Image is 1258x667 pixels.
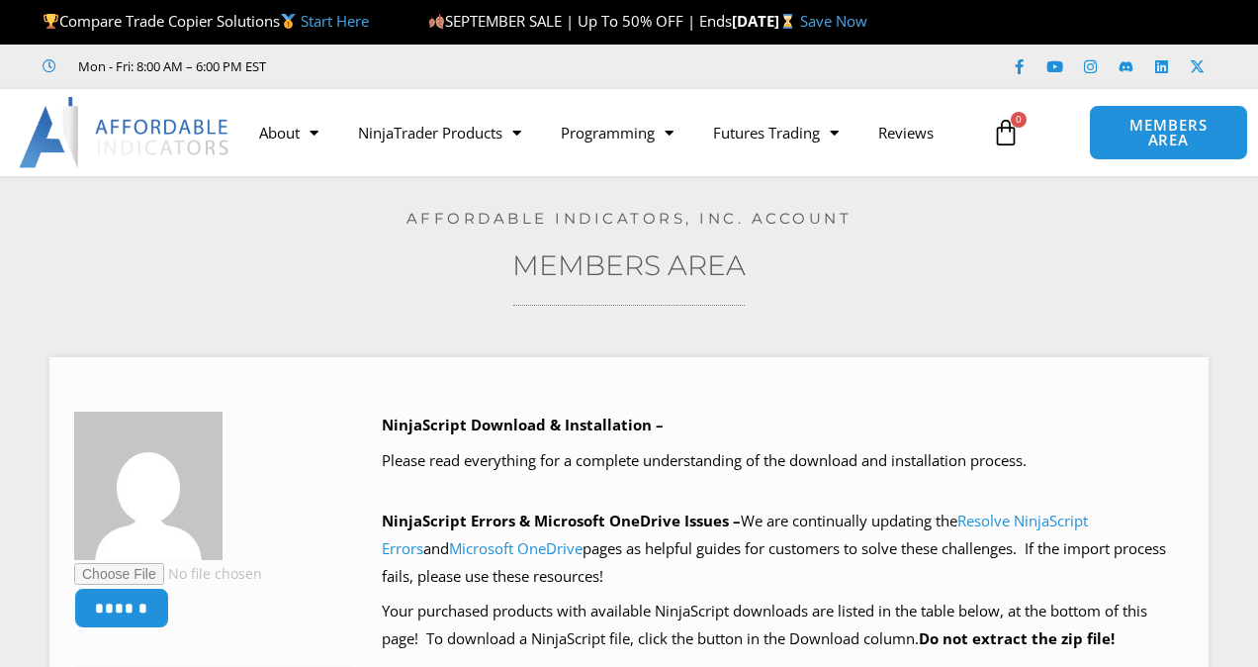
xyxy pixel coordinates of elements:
[429,14,444,29] img: 🍂
[382,447,1185,475] p: Please read everything for a complete understanding of the download and installation process.
[780,14,795,29] img: ⌛
[800,11,867,31] a: Save Now
[512,248,746,282] a: Members Area
[382,598,1185,653] p: Your purchased products with available NinjaScript downloads are listed in the table below, at th...
[338,110,541,155] a: NinjaTrader Products
[427,11,731,31] span: SEPTEMBER SALE | Up To 50% OFF | Ends
[239,110,982,155] nav: Menu
[74,412,223,560] img: f1f1b38701aa9eed15df73364327a0ebc7670d6fd1b25f9c563a134057b32ecc
[732,11,800,31] strong: [DATE]
[382,415,664,434] b: NinjaScript Download & Installation –
[919,628,1115,648] b: Do not extract the zip file!
[382,511,1088,558] a: Resolve NinjaScript Errors
[294,56,590,76] iframe: Customer reviews powered by Trustpilot
[44,14,58,29] img: 🏆
[382,508,1185,591] p: We are continually updating the and pages as helpful guides for customers to solve these challeng...
[962,104,1049,161] a: 0
[449,538,583,558] a: Microsoft OneDrive
[1110,118,1226,147] span: MEMBERS AREA
[693,110,858,155] a: Futures Trading
[858,110,953,155] a: Reviews
[281,14,296,29] img: 🥇
[541,110,693,155] a: Programming
[19,97,231,168] img: LogoAI | Affordable Indicators – NinjaTrader
[301,11,369,31] a: Start Here
[43,11,369,31] span: Compare Trade Copier Solutions
[239,110,338,155] a: About
[1011,112,1027,128] span: 0
[406,209,853,228] a: Affordable Indicators, Inc. Account
[73,54,266,78] span: Mon - Fri: 8:00 AM – 6:00 PM EST
[1089,105,1247,160] a: MEMBERS AREA
[382,511,741,530] b: NinjaScript Errors & Microsoft OneDrive Issues –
